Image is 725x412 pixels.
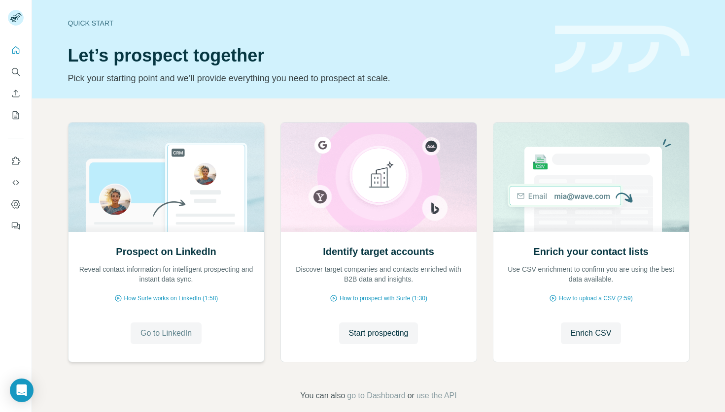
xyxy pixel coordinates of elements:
p: Discover target companies and contacts enriched with B2B data and insights. [291,264,467,284]
div: Quick start [68,18,543,28]
button: Enrich CSV [8,85,24,102]
button: Quick start [8,41,24,59]
p: Reveal contact information for intelligent prospecting and instant data sync. [78,264,254,284]
button: Feedback [8,217,24,235]
h2: Enrich your contact lists [533,245,648,258]
button: Start prospecting [339,322,418,344]
span: How to upload a CSV (2:59) [559,294,632,303]
button: use the API [416,390,457,402]
p: Pick your starting point and we’ll provide everything you need to prospect at scale. [68,71,543,85]
h2: Identify target accounts [323,245,434,258]
p: Use CSV enrichment to confirm you are using the best data available. [503,264,679,284]
span: or [408,390,414,402]
button: My lists [8,106,24,124]
button: go to Dashboard [347,390,405,402]
button: Use Surfe API [8,174,24,191]
div: Open Intercom Messenger [10,379,34,402]
span: How to prospect with Surfe (1:30) [340,294,427,303]
button: Enrich CSV [561,322,621,344]
h2: Prospect on LinkedIn [116,245,216,258]
span: Start prospecting [349,327,409,339]
img: Identify target accounts [280,123,477,232]
span: How Surfe works on LinkedIn (1:58) [124,294,218,303]
button: Go to LinkedIn [131,322,202,344]
img: Prospect on LinkedIn [68,123,265,232]
img: banner [555,26,690,73]
button: Use Surfe on LinkedIn [8,152,24,170]
span: Go to LinkedIn [140,327,192,339]
span: Enrich CSV [571,327,612,339]
h1: Let’s prospect together [68,46,543,65]
span: You can also [300,390,345,402]
img: Enrich your contact lists [493,123,690,232]
button: Dashboard [8,195,24,213]
button: Search [8,63,24,81]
